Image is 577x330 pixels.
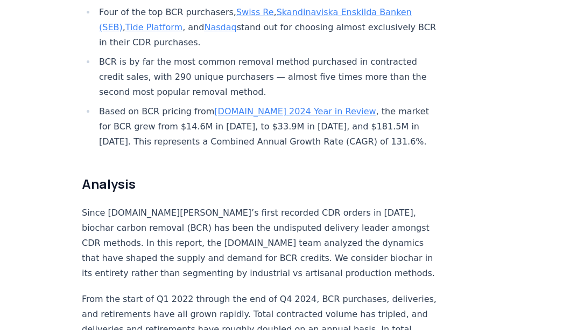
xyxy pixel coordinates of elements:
[82,175,438,192] h2: Analysis
[82,205,438,281] p: Since [DOMAIN_NAME][PERSON_NAME]’s first recorded CDR orders in [DATE], biochar carbon removal (B...
[204,22,236,32] a: Nasdaq
[236,7,274,17] a: Swiss Re
[96,104,438,149] li: Based on BCR pricing from , the market for BCR grew from $14.6M in [DATE], to $33.9M in [DATE], a...
[96,5,438,50] li: Four of the top BCR purchasers, , , , and stand out for choosing almost exclusively BCR in their ...
[96,54,438,100] li: BCR is by far the most common removal method purchased in contracted credit sales, with 290 uniqu...
[125,22,182,32] a: Tide Platform
[214,106,376,116] a: [DOMAIN_NAME] 2024 Year in Review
